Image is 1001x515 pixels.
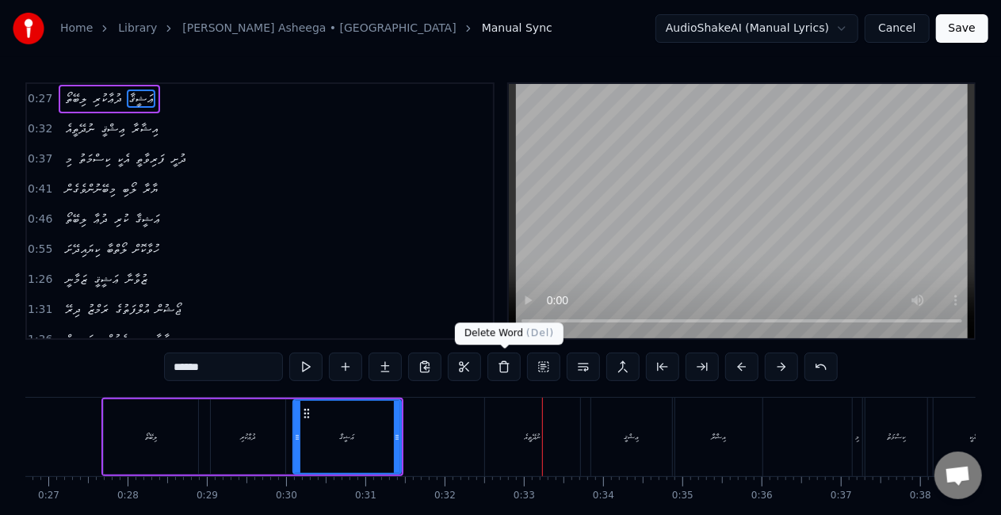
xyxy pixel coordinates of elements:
div: Delete Word [455,322,564,345]
span: ހުވާކޮށް [132,240,161,258]
div: 0:28 [117,490,139,502]
span: ނުދޭތީއެ [63,120,96,138]
span: ގާނާ [153,330,171,349]
span: 0:32 [28,121,52,137]
div: ޢިޝްޤީ [625,431,640,443]
span: އެކީ [115,150,131,168]
span: Manual Sync [482,21,552,36]
span: ޢިޝްޤީ [99,120,127,138]
div: 0:37 [831,490,852,502]
span: ހެމުން [105,330,128,349]
a: [PERSON_NAME] Asheega • [GEOGRAPHIC_DATA] [182,21,457,36]
span: ލިބޭތޯ [63,90,88,108]
div: އެކީ [970,431,977,443]
span: ޔާރާ [141,180,159,198]
div: 0:38 [910,490,931,502]
span: ޒުވާނާ [124,270,149,288]
div: ކިސްމަތު [888,431,906,443]
span: އިޝާރާ [130,120,159,138]
span: ރަމްޒު [86,300,110,319]
span: މިބޭނުންވެގެން [63,180,117,198]
span: ދުޢާ [91,210,109,228]
div: 0:30 [276,490,297,502]
span: ޖޯޝުން [154,300,182,319]
div: ޢަޝީޤާ [340,431,355,443]
div: 0:31 [355,490,376,502]
button: Save [936,14,988,43]
span: ދުށީ [170,150,188,168]
div: ނުދޭތީއެ [525,431,541,443]
a: Library [118,21,157,36]
div: Open chat [934,452,982,499]
div: 0:36 [751,490,773,502]
button: Cancel [865,14,929,43]
span: 0:27 [28,91,52,107]
span: މި [63,150,74,168]
span: ޢަޝީޤާ [127,90,155,108]
span: ލޯބި [120,180,138,198]
span: ކުރި [113,210,130,228]
span: ޢަޝީޤާ [133,210,162,228]
div: 0:27 [38,490,59,502]
div: 0:35 [672,490,693,502]
nav: breadcrumb [60,21,552,36]
img: youka [13,13,44,44]
span: ޒަމާނީ [63,270,89,288]
span: ކިސްމަތު [77,150,112,168]
span: 0:55 [28,242,52,257]
div: 0:29 [197,490,218,502]
span: ކިޔައިދޭށަ [63,240,101,258]
div: 0:33 [514,490,535,502]
a: Home [60,21,93,36]
span: ލިބޭތޯ [63,210,88,228]
div: އިޝާރާ [712,431,727,443]
span: ކިޔައިދިން [63,330,101,349]
span: ދުޢާކުރި [91,90,124,108]
div: މި [856,431,860,443]
span: 1:31 [28,302,52,318]
span: 1:36 [28,332,52,348]
span: 0:46 [28,212,52,227]
span: އުލްފަތުގެ [113,300,151,319]
span: ޢަޝީޤީ [92,270,120,288]
span: ދިރޭ [63,300,82,319]
span: ފަރިވާތީ [134,150,166,168]
span: 0:37 [28,151,52,167]
div: ލިބޭތޯ [145,431,157,443]
span: 1:26 [28,272,52,288]
span: ( Del ) [526,327,554,338]
span: ރީތި [132,330,150,349]
span: 0:41 [28,181,52,197]
div: 0:34 [593,490,614,502]
span: ލޯތްބާ [105,240,128,258]
div: ދުޢާކުރި [241,431,256,443]
div: 0:32 [434,490,456,502]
